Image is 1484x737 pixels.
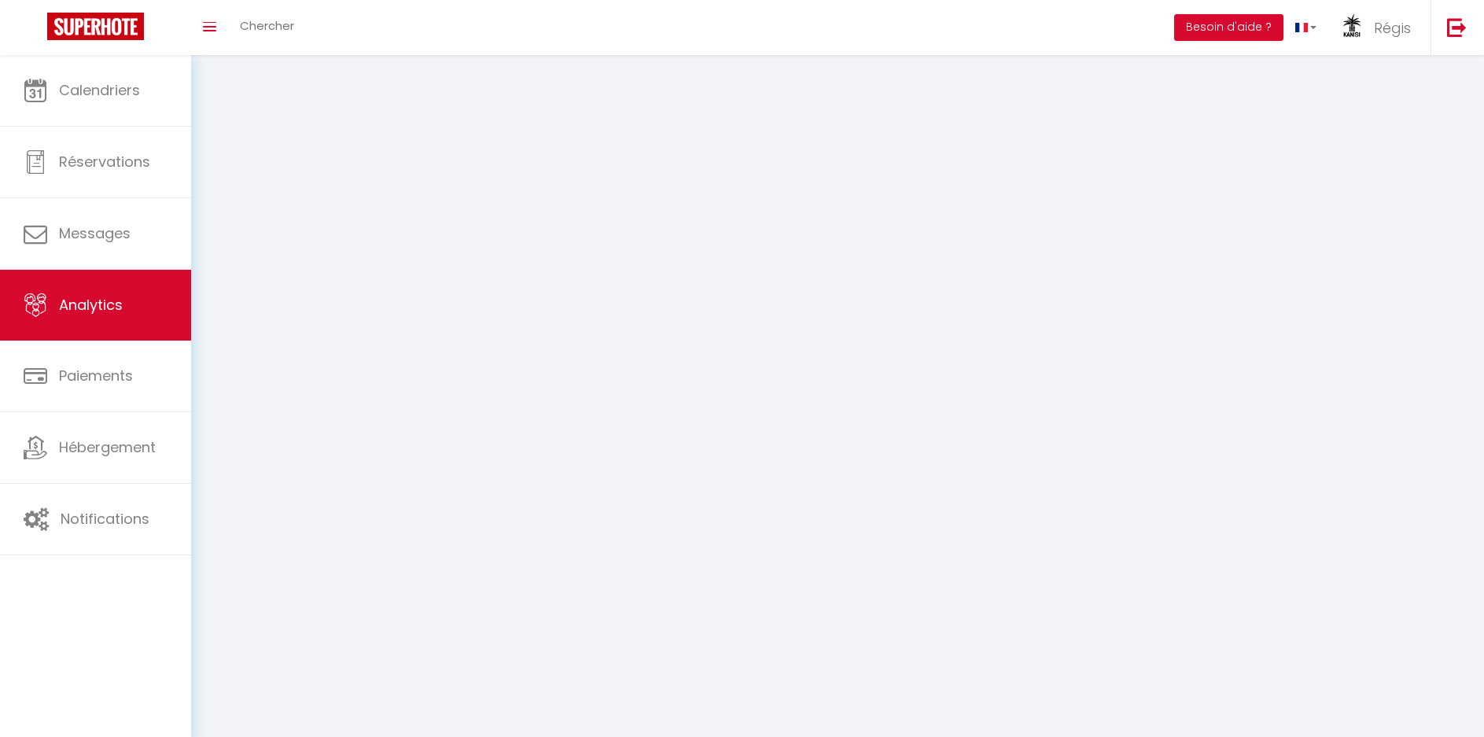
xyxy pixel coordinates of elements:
[61,509,149,529] span: Notifications
[47,13,144,40] img: Super Booking
[1340,14,1364,42] img: ...
[1374,18,1411,38] span: Régis
[59,80,140,100] span: Calendriers
[59,366,133,385] span: Paiements
[1447,17,1467,37] img: logout
[1174,14,1283,41] button: Besoin d'aide ?
[59,152,150,171] span: Réservations
[59,437,156,457] span: Hébergement
[59,295,123,315] span: Analytics
[240,17,294,34] span: Chercher
[59,223,131,243] span: Messages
